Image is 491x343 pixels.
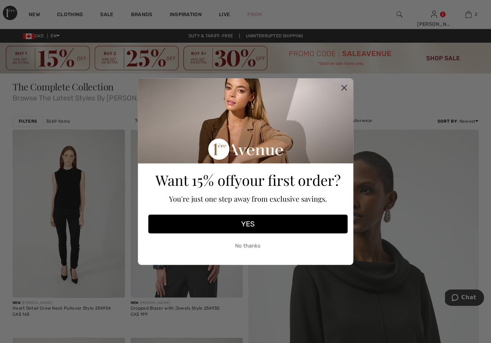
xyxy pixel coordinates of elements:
span: You're just one step away from exclusive savings. [169,194,327,203]
span: Want 15% off [155,170,235,189]
span: your first order? [235,170,340,189]
span: Chat [17,5,31,11]
button: Close dialog [338,81,350,94]
button: No thanks [148,237,347,255]
button: YES [148,215,347,233]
